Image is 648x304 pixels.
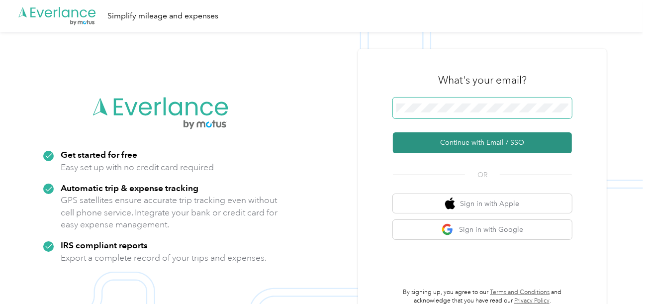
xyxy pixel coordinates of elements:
button: Continue with Email / SSO [393,132,572,153]
p: GPS satellites ensure accurate trip tracking even without cell phone service. Integrate your bank... [61,194,278,231]
a: Terms and Conditions [490,289,550,296]
h3: What's your email? [438,73,527,87]
button: google logoSign in with Google [393,220,572,239]
p: Easy set up with no credit card required [61,161,214,174]
strong: Automatic trip & expense tracking [61,183,198,193]
strong: Get started for free [61,149,137,160]
button: apple logoSign in with Apple [393,194,572,213]
img: google logo [442,223,454,236]
iframe: Everlance-gr Chat Button Frame [592,248,648,304]
img: apple logo [445,198,455,210]
div: Simplify mileage and expenses [107,10,218,22]
span: OR [465,170,500,180]
p: Export a complete record of your trips and expenses. [61,252,267,264]
strong: IRS compliant reports [61,240,148,250]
